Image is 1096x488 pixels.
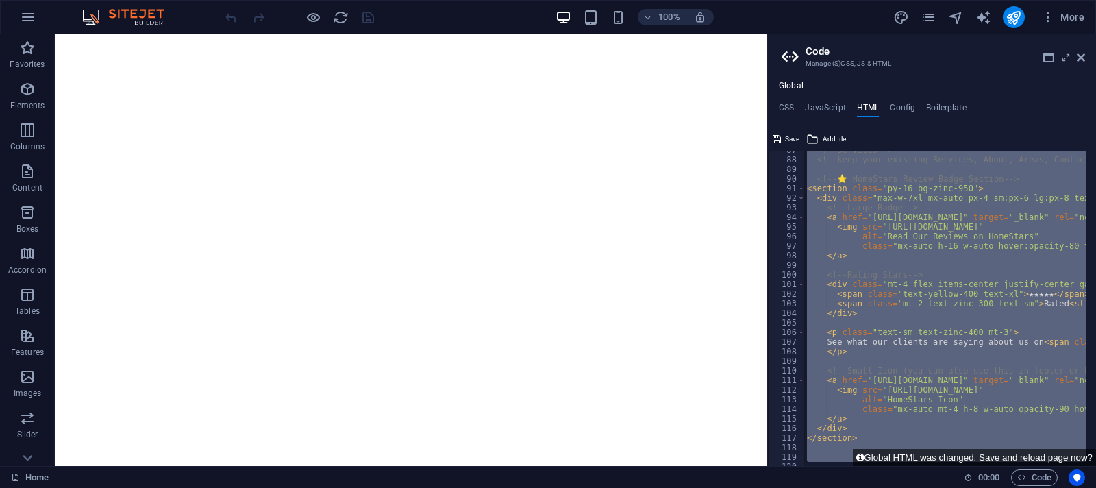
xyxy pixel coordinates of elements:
[804,131,848,147] button: Add file
[769,395,806,404] div: 113
[769,404,806,414] div: 114
[79,9,182,25] img: Editor Logo
[10,59,45,70] p: Favorites
[806,58,1058,70] h3: Manage (S)CSS, JS & HTML
[8,265,47,276] p: Accordion
[853,449,1096,466] button: Global HTML was changed. Save and reload page now?
[769,270,806,280] div: 100
[769,308,806,318] div: 104
[823,131,846,147] span: Add file
[769,337,806,347] div: 107
[975,10,991,25] i: AI Writer
[769,260,806,270] div: 99
[769,174,806,184] div: 90
[769,356,806,366] div: 109
[890,103,915,118] h4: Config
[14,388,42,399] p: Images
[11,469,49,486] a: Click to cancel selection. Double-click to open Pages
[769,452,806,462] div: 119
[1036,6,1090,28] button: More
[769,328,806,337] div: 106
[805,103,845,118] h4: JavaScript
[1041,10,1084,24] span: More
[769,318,806,328] div: 105
[921,9,937,25] button: pages
[988,472,990,483] span: :
[769,385,806,395] div: 112
[1003,6,1025,28] button: publish
[769,299,806,308] div: 103
[15,306,40,317] p: Tables
[806,45,1085,58] h2: Code
[769,424,806,433] div: 116
[948,9,964,25] button: navigator
[694,11,706,23] i: On resize automatically adjust zoom level to fit chosen device.
[10,141,45,152] p: Columns
[948,10,964,25] i: Navigator
[769,414,806,424] div: 115
[1069,469,1085,486] button: Usercentrics
[10,100,45,111] p: Elements
[1011,469,1058,486] button: Code
[785,131,799,147] span: Save
[658,9,680,25] h6: 100%
[16,223,39,234] p: Boxes
[769,280,806,289] div: 101
[769,241,806,251] div: 97
[769,251,806,260] div: 98
[769,433,806,443] div: 117
[769,164,806,174] div: 89
[333,10,349,25] i: Reload page
[11,347,44,358] p: Features
[769,222,806,232] div: 95
[17,429,38,440] p: Slider
[769,232,806,241] div: 96
[975,9,992,25] button: text_generator
[769,347,806,356] div: 108
[769,443,806,452] div: 118
[769,376,806,385] div: 111
[769,155,806,164] div: 88
[964,469,1000,486] h6: Session time
[926,103,967,118] h4: Boilerplate
[769,366,806,376] div: 110
[857,103,880,118] h4: HTML
[771,131,801,147] button: Save
[921,10,936,25] i: Pages (Ctrl+Alt+S)
[779,103,794,118] h4: CSS
[1017,469,1051,486] span: Code
[769,193,806,203] div: 92
[769,212,806,222] div: 94
[978,469,999,486] span: 00 00
[769,462,806,472] div: 120
[769,203,806,212] div: 93
[779,81,804,92] h4: Global
[893,9,910,25] button: design
[638,9,686,25] button: 100%
[769,289,806,299] div: 102
[12,182,42,193] p: Content
[332,9,349,25] button: reload
[769,184,806,193] div: 91
[893,10,909,25] i: Design (Ctrl+Alt+Y)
